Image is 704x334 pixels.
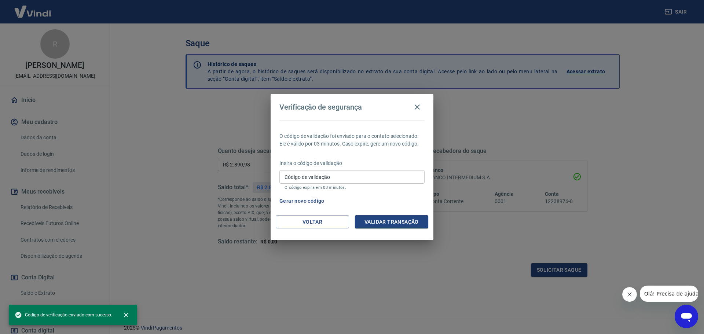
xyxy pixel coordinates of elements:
[279,159,425,167] p: Insira o código de validação
[640,286,698,302] iframe: Mensagem da empresa
[276,215,349,229] button: Voltar
[279,103,362,111] h4: Verificação de segurança
[355,215,428,229] button: Validar transação
[276,194,327,208] button: Gerar novo código
[675,305,698,328] iframe: Botão para abrir a janela de mensagens
[622,287,637,302] iframe: Fechar mensagem
[118,307,134,323] button: close
[4,5,62,11] span: Olá! Precisa de ajuda?
[15,311,112,319] span: Código de verificação enviado com sucesso.
[285,185,419,190] p: O código expira em 03 minutos.
[279,132,425,148] p: O código de validação foi enviado para o contato selecionado. Ele é válido por 03 minutos. Caso e...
